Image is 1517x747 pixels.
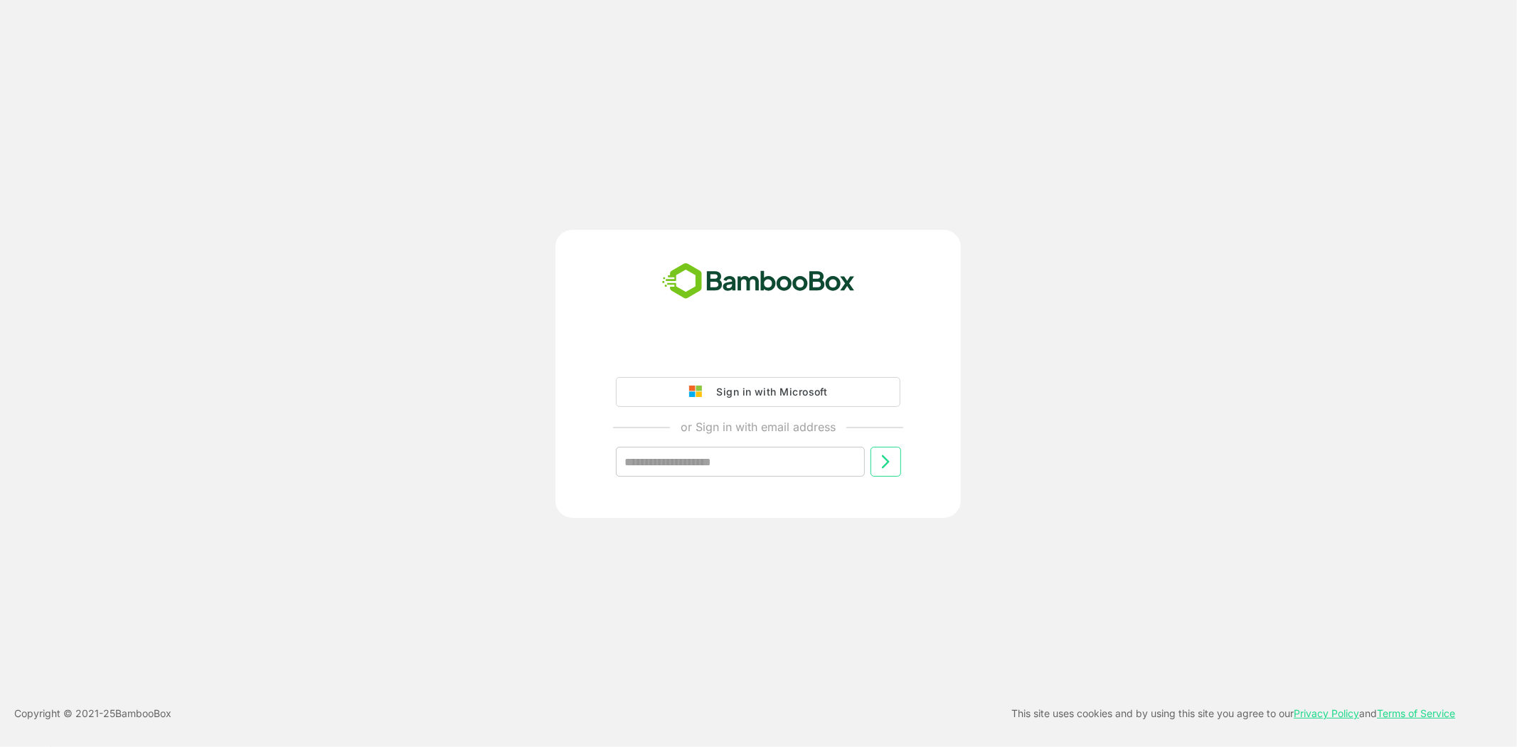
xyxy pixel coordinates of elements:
[616,377,900,407] button: Sign in with Microsoft
[609,337,907,369] iframe: Sign in with Google Button
[1377,707,1455,719] a: Terms of Service
[689,386,709,398] img: google
[681,418,836,435] p: or Sign in with email address
[654,258,863,305] img: bamboobox
[1294,707,1359,719] a: Privacy Policy
[1011,705,1455,722] p: This site uses cookies and by using this site you agree to our and
[14,705,171,722] p: Copyright © 2021- 25 BambooBox
[709,383,827,401] div: Sign in with Microsoft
